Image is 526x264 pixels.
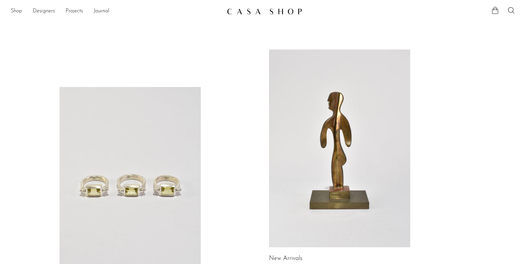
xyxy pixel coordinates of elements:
[11,6,222,17] ul: NEW HEADER MENU
[11,7,22,16] a: Shop
[66,7,83,16] a: Projects
[33,7,55,16] a: Designers
[94,7,109,16] a: Journal
[269,256,302,262] a: New Arrivals
[11,6,222,17] nav: Desktop navigation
